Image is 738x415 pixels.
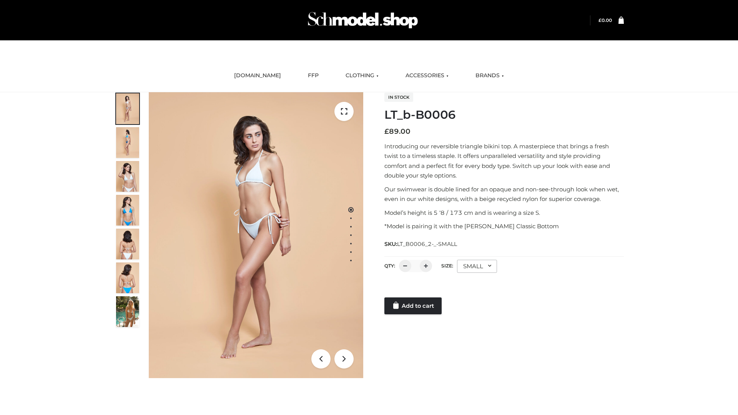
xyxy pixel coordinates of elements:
[397,241,457,247] span: LT_B0006_2-_-SMALL
[384,221,624,231] p: *Model is pairing it with the [PERSON_NAME] Classic Bottom
[384,184,624,204] p: Our swimwear is double lined for an opaque and non-see-through look when wet, even in our white d...
[384,127,389,136] span: £
[116,262,139,293] img: ArielClassicBikiniTop_CloudNine_AzureSky_OW114ECO_8-scaled.jpg
[340,67,384,84] a: CLOTHING
[149,92,363,378] img: ArielClassicBikiniTop_CloudNine_AzureSky_OW114ECO_1
[116,296,139,327] img: Arieltop_CloudNine_AzureSky2.jpg
[384,208,624,218] p: Model’s height is 5 ‘8 / 173 cm and is wearing a size S.
[116,195,139,226] img: ArielClassicBikiniTop_CloudNine_AzureSky_OW114ECO_4-scaled.jpg
[384,108,624,122] h1: LT_b-B0006
[305,5,421,35] img: Schmodel Admin 964
[384,239,458,249] span: SKU:
[598,17,612,23] bdi: 0.00
[302,67,324,84] a: FFP
[470,67,510,84] a: BRANDS
[384,297,442,314] a: Add to cart
[598,17,612,23] a: £0.00
[598,17,602,23] span: £
[116,93,139,124] img: ArielClassicBikiniTop_CloudNine_AzureSky_OW114ECO_1-scaled.jpg
[116,127,139,158] img: ArielClassicBikiniTop_CloudNine_AzureSky_OW114ECO_2-scaled.jpg
[400,67,454,84] a: ACCESSORIES
[116,161,139,192] img: ArielClassicBikiniTop_CloudNine_AzureSky_OW114ECO_3-scaled.jpg
[384,127,411,136] bdi: 89.00
[384,93,413,102] span: In stock
[116,229,139,259] img: ArielClassicBikiniTop_CloudNine_AzureSky_OW114ECO_7-scaled.jpg
[441,263,453,269] label: Size:
[228,67,287,84] a: [DOMAIN_NAME]
[384,141,624,181] p: Introducing our reversible triangle bikini top. A masterpiece that brings a fresh twist to a time...
[457,260,497,273] div: SMALL
[384,263,395,269] label: QTY:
